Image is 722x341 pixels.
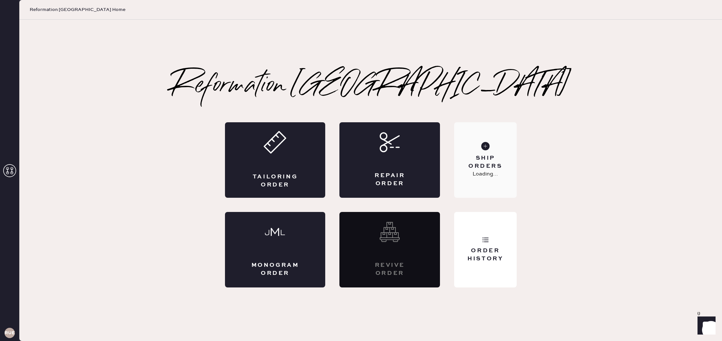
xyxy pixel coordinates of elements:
h3: RUESA [5,331,15,335]
div: Interested? Contact us at care@hemster.co [339,212,440,287]
iframe: Front Chat [691,312,719,340]
div: Tailoring Order [251,173,300,189]
div: Revive order [365,261,414,277]
div: Ship Orders [459,154,511,170]
span: Reformation [GEOGRAPHIC_DATA] Home [30,6,125,13]
p: Loading... [473,170,498,178]
div: Repair Order [365,172,414,188]
div: Order History [459,247,511,263]
h2: Reformation [GEOGRAPHIC_DATA] [171,73,570,99]
div: Monogram Order [251,261,300,277]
